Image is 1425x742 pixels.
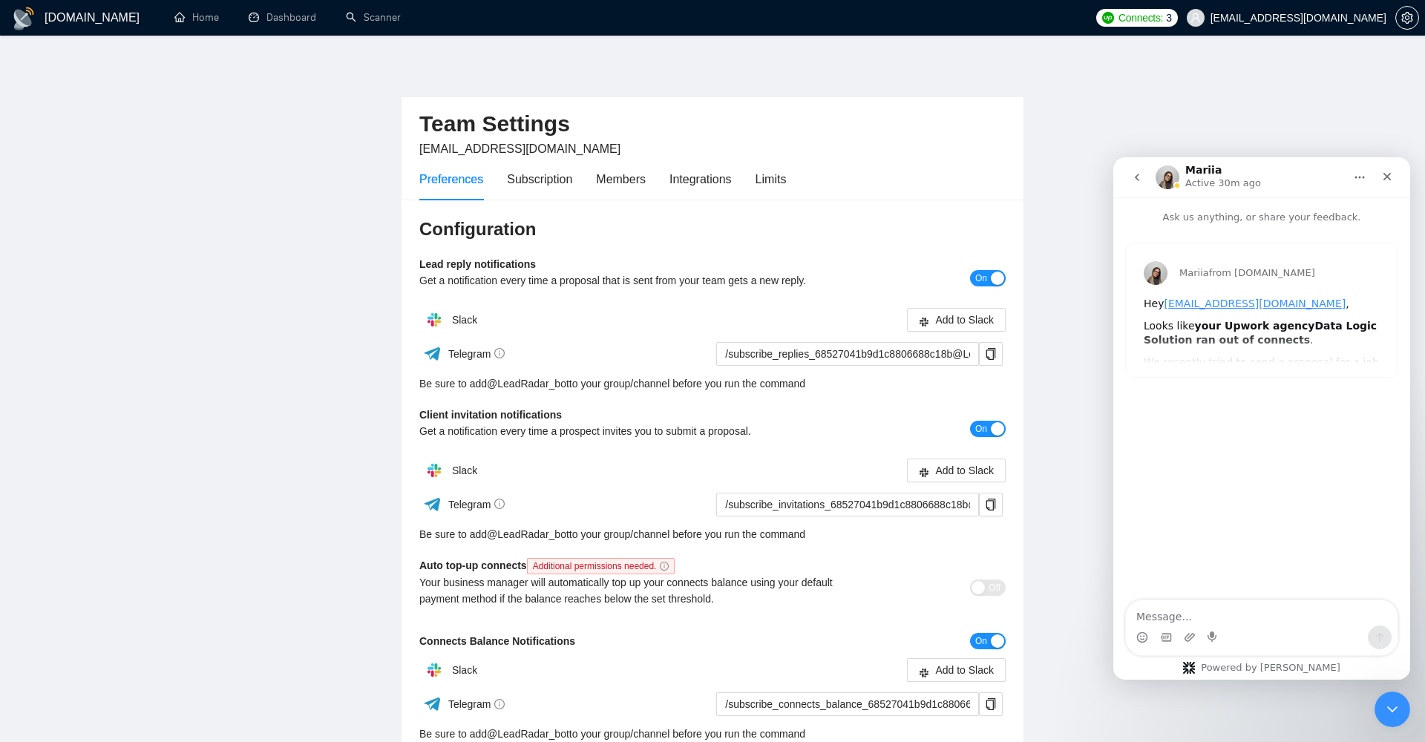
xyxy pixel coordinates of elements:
[452,664,477,676] span: Slack
[423,495,442,513] img: ww3wtPAAAAAElFTkSuQmCC
[494,348,505,358] span: info-circle
[1118,10,1163,26] span: Connects:
[419,423,859,439] div: Get a notification every time a prospect invites you to submit a proposal.
[1396,12,1418,24] span: setting
[1395,6,1419,30] button: setting
[487,726,569,742] a: @LeadRadar_bot
[487,526,569,542] a: @LeadRadar_bot
[448,698,505,710] span: Telegram
[452,464,477,476] span: Slack
[419,170,483,188] div: Preferences
[756,170,787,188] div: Limits
[907,308,1006,332] button: slackAdd to Slack
[935,462,994,479] span: Add to Slack
[419,456,449,485] img: hpQkSZIkSZIkSZIkSZIkSZIkSZIkSZIkSZIkSZIkSZIkSZIkSZIkSZIkSZIkSZIkSZIkSZIkSZIkSZIkSZIkSZIkSZIkSZIkS...
[423,695,442,713] img: ww3wtPAAAAAElFTkSuQmCC
[419,258,536,270] b: Lead reply notifications
[419,635,575,647] b: Connects Balance Notifications
[419,526,1006,542] div: Be sure to add to your group/channel before you run the command
[448,348,505,360] span: Telegram
[989,580,1000,596] span: Off
[935,662,994,678] span: Add to Slack
[448,499,505,510] span: Telegram
[12,7,36,30] img: logo
[979,342,1003,366] button: copy
[1166,10,1172,26] span: 3
[919,666,929,677] span: slack
[419,655,449,685] img: hpQkSZIkSZIkSZIkSZIkSZIkSZIkSZIkSZIkSZIkSZIkSZIkSZIkSZIkSZIkSZIkSZIkSZIkSZIkSZIkSZIkSZIkSZIkSZIkS...
[419,559,681,571] b: Auto top-up connects
[527,558,675,574] span: Additional permissions needed.
[979,493,1003,516] button: copy
[494,699,505,709] span: info-circle
[975,633,987,649] span: On
[419,142,620,155] span: [EMAIL_ADDRESS][DOMAIN_NAME]
[907,658,1006,682] button: slackAdd to Slack
[494,499,505,509] span: info-circle
[423,344,442,363] img: ww3wtPAAAAAElFTkSuQmCC
[1113,157,1410,680] iframe: Intercom live chat
[669,170,732,188] div: Integrations
[1375,692,1410,727] iframe: Intercom live chat
[980,348,1002,360] span: copy
[419,409,562,421] b: Client invitation notifications
[346,11,401,24] a: searchScanner
[1190,13,1201,23] span: user
[979,692,1003,716] button: copy
[174,11,219,24] a: homeHome
[452,314,477,326] span: Slack
[507,170,572,188] div: Subscription
[249,11,316,24] a: dashboardDashboard
[419,726,1006,742] div: Be sure to add to your group/channel before you run the command
[419,217,1006,241] h3: Configuration
[980,698,1002,710] span: copy
[1102,12,1114,24] img: upwork-logo.png
[919,467,929,478] span: slack
[419,272,859,289] div: Get a notification every time a proposal that is sent from your team gets a new reply.
[919,316,929,327] span: slack
[980,499,1002,510] span: copy
[975,421,987,437] span: On
[419,375,1006,392] div: Be sure to add to your group/channel before you run the command
[975,270,987,286] span: On
[487,375,569,392] a: @LeadRadar_bot
[596,170,646,188] div: Members
[419,574,859,607] div: Your business manager will automatically top up your connects balance using your default payment ...
[935,312,994,328] span: Add to Slack
[419,305,449,335] img: hpQkSZIkSZIkSZIkSZIkSZIkSZIkSZIkSZIkSZIkSZIkSZIkSZIkSZIkSZIkSZIkSZIkSZIkSZIkSZIkSZIkSZIkSZIkSZIkS...
[907,459,1006,482] button: slackAdd to Slack
[660,562,669,571] span: info-circle
[419,109,1006,139] h2: Team Settings
[1395,12,1419,24] a: setting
